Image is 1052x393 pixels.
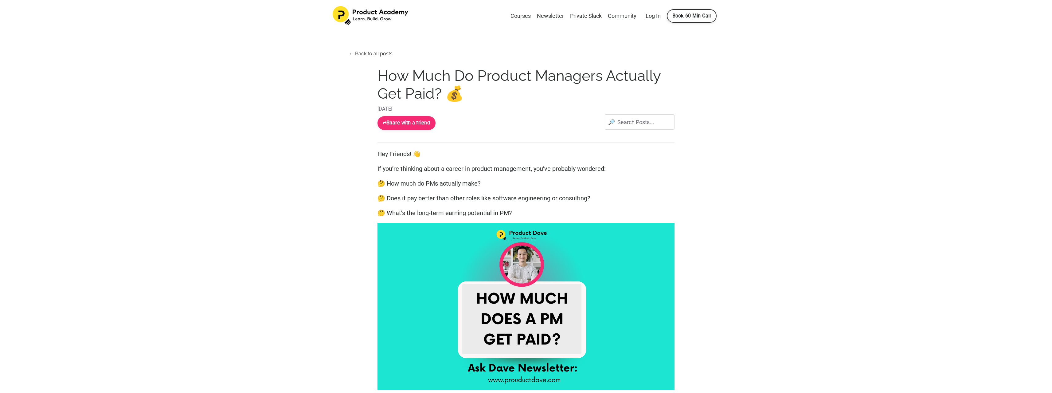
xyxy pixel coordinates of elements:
[537,12,564,21] a: Newsletter
[377,149,675,159] p: Hey Friends! 👋
[608,12,636,21] a: Community
[646,13,661,19] a: Log In
[333,6,409,25] img: Product Academy Logo
[667,9,717,23] a: Book 60 Min Call
[377,223,675,390] img: 003f6ed-1ab5-ddb-ab83-a3f52526e575_PM_Salary_Overview.png
[377,164,675,174] p: If you’re thinking about a career in product management, you’ve probably wondered:
[349,51,393,57] a: ← Back to all posts
[605,114,675,130] input: 🔎 Search Posts...
[510,12,531,21] a: Courses
[377,179,675,188] p: 🤔 How much do PMs actually make?
[377,208,675,218] p: 🤔 What’s the long-term earning potential in PM?
[377,67,675,102] h1: How Much Do Product Managers Actually Get Paid? 💰
[570,12,602,21] a: Private Slack
[377,116,436,130] a: Share with a friend
[377,193,675,203] p: 🤔 Does it pay better than other roles like software engineering or consulting?
[377,105,675,113] div: [DATE]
